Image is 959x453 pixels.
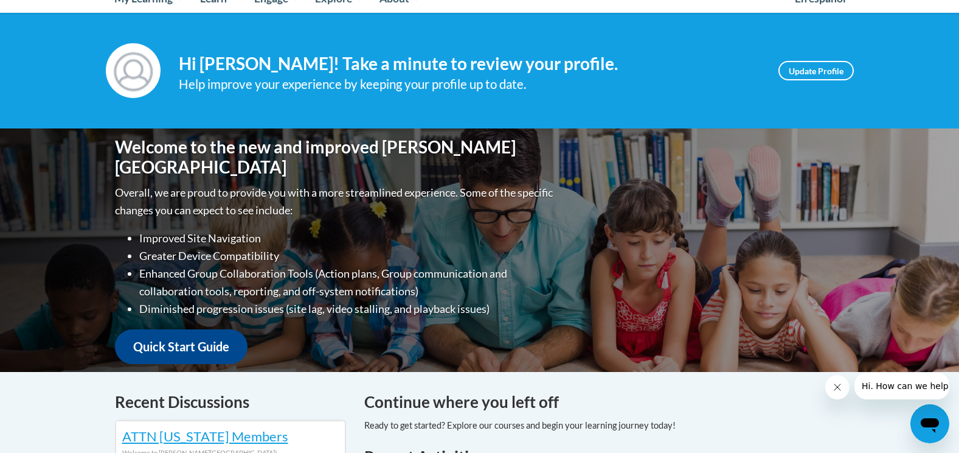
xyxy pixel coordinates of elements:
li: Enhanced Group Collaboration Tools (Action plans, Group communication and collaboration tools, re... [139,265,556,300]
li: Diminished progression issues (site lag, video stalling, and playback issues) [139,300,556,318]
iframe: Message from company [854,373,949,399]
h4: Hi [PERSON_NAME]! Take a minute to review your profile. [179,54,760,74]
div: Help improve your experience by keeping your profile up to date. [179,74,760,94]
h4: Continue where you left off [364,390,845,414]
span: Hi. How can we help? [7,9,99,18]
li: Improved Site Navigation [139,230,556,247]
p: Overall, we are proud to provide you with a more streamlined experience. Some of the specific cha... [115,184,556,219]
img: Profile Image [106,43,161,98]
iframe: Close message [825,375,850,399]
h4: Recent Discussions [115,390,346,414]
a: ATTN [US_STATE] Members [122,428,288,444]
li: Greater Device Compatibility [139,247,556,265]
h1: Welcome to the new and improved [PERSON_NAME][GEOGRAPHIC_DATA] [115,137,556,178]
a: Quick Start Guide [115,329,248,364]
a: Update Profile [778,61,854,80]
iframe: Button to launch messaging window [910,404,949,443]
